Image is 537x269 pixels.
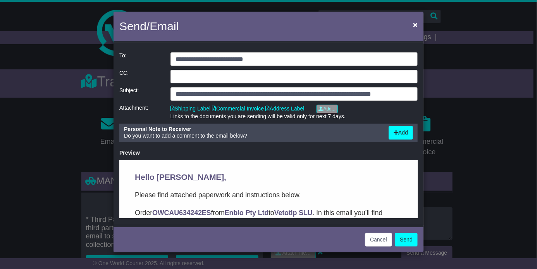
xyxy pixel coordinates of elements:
div: Attachment: [115,105,167,120]
button: Close [409,17,422,33]
button: Cancel [365,233,392,247]
button: Send [395,233,418,247]
div: Subject: [115,87,167,101]
strong: Vetotip SLU [155,49,193,57]
a: Shipping Label [170,105,211,112]
p: Order from to . In this email you’ll find important information about your order, and what you ne... [15,47,283,69]
strong: OWCAU634242ES [33,49,91,57]
div: Personal Note to Receiver [124,126,381,133]
a: Commercial Invoice [212,105,264,112]
div: To: [115,52,167,66]
h4: Send/Email [119,17,179,35]
div: Links to the documents you are sending will be valid only for next 7 days. [170,113,418,120]
a: Add... [317,105,338,113]
strong: Enbio Pty Ltd [105,49,149,57]
a: Address Label [265,105,305,112]
div: CC: [115,70,167,83]
span: × [413,20,418,29]
div: Preview [119,150,418,156]
span: Hello [PERSON_NAME], [15,12,107,21]
div: Do you want to add a comment to the email below? [120,126,385,140]
p: Please find attached paperwork and instructions below. [15,29,283,40]
button: Add [389,126,413,140]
